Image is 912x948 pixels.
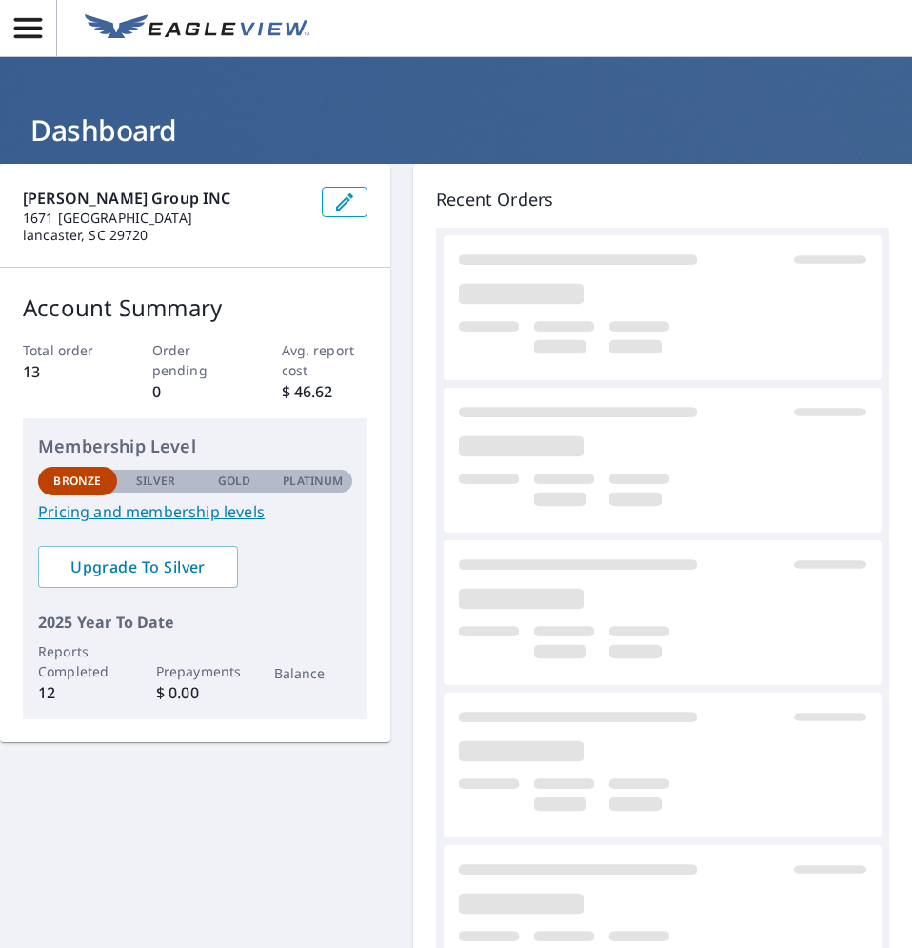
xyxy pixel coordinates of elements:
p: [PERSON_NAME] Group INC [23,187,307,210]
p: Account Summary [23,291,367,325]
img: EV Logo [85,14,309,43]
p: Bronze [53,473,101,490]
p: Total order [23,340,109,360]
p: Membership Level [38,434,352,459]
p: Order pending [152,340,239,380]
p: Recent Orders [436,187,889,212]
p: 12 [38,681,117,704]
p: 13 [23,360,109,383]
span: Upgrade To Silver [53,556,223,577]
p: $ 46.62 [282,380,368,403]
p: lancaster, SC 29720 [23,227,307,244]
p: Reports Completed [38,641,117,681]
p: Balance [274,663,353,683]
p: 2025 Year To Date [38,611,352,634]
a: Upgrade To Silver [38,546,238,588]
p: Silver [136,473,176,490]
p: Platinum [283,473,343,490]
p: 0 [152,380,239,403]
p: 1671 [GEOGRAPHIC_DATA] [23,210,307,227]
p: Prepayments [156,661,235,681]
a: Pricing and membership levels [38,500,352,523]
h1: Dashboard [23,111,889,150]
p: $ 0.00 [156,681,235,704]
p: Avg. report cost [282,340,368,380]
a: EV Logo [73,3,321,54]
p: Gold [218,473,250,490]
